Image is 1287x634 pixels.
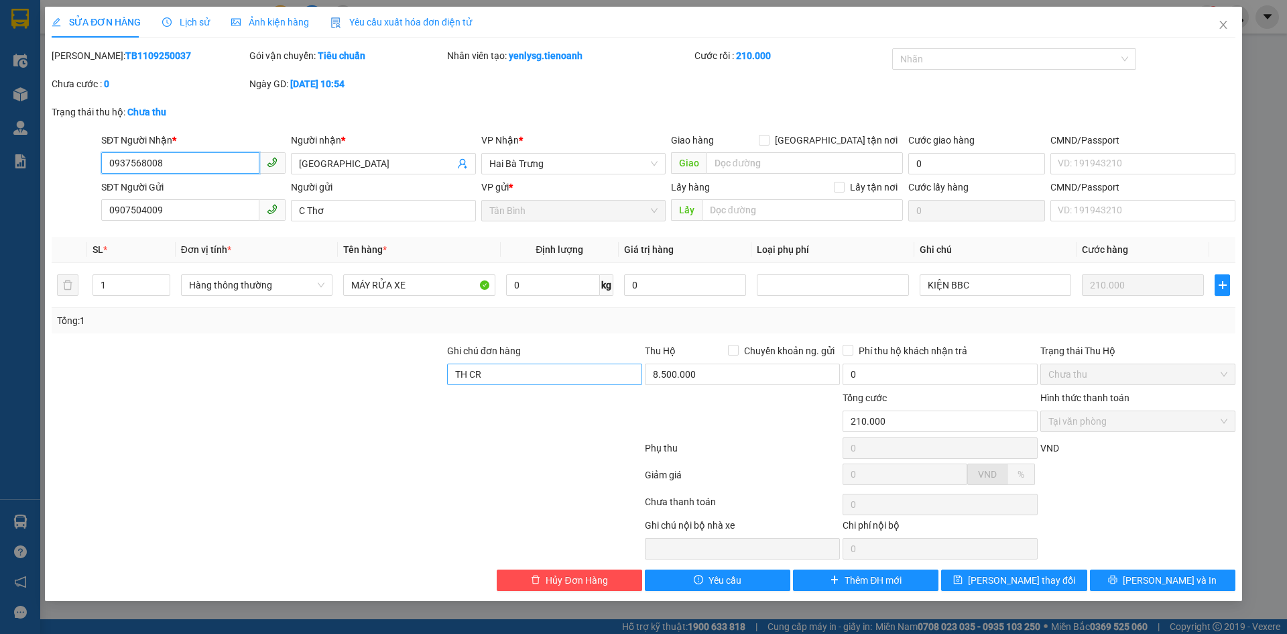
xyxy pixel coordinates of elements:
[267,157,278,168] span: phone
[914,237,1077,263] th: Ghi chú
[1082,274,1204,296] input: 0
[1218,19,1229,30] span: close
[845,573,902,588] span: Thêm ĐH mới
[1108,575,1117,586] span: printer
[853,344,973,358] span: Phí thu hộ khách nhận trả
[93,244,103,255] span: SL
[845,180,903,195] span: Lấy tận nơi
[457,158,468,169] span: user-add
[481,135,519,146] span: VP Nhận
[1050,133,1235,148] div: CMND/Passport
[57,274,78,296] button: delete
[330,17,341,28] img: icon
[343,274,495,296] input: VD: Bàn, Ghế
[189,275,324,295] span: Hàng thông thường
[57,313,497,328] div: Tổng: 1
[509,50,583,61] b: yenlysg.tienoanh
[694,575,703,586] span: exclamation-circle
[671,182,710,193] span: Lấy hàng
[52,17,141,28] span: SỬA ĐƠN HÀNG
[101,133,286,148] div: SĐT Người Nhận
[249,48,444,63] div: Gói vận chuyển:
[101,180,286,195] div: SĐT Người Gửi
[489,201,658,221] span: Tân Bình
[1018,469,1024,480] span: %
[671,199,702,221] span: Lấy
[125,50,191,61] b: TB1109250037
[249,76,444,91] div: Ngày GD:
[843,392,887,403] span: Tổng cước
[290,78,345,89] b: [DATE] 10:54
[1040,344,1235,358] div: Trạng thái Thu Hộ
[968,573,1075,588] span: [PERSON_NAME] thay đổi
[343,244,387,255] span: Tên hàng
[531,575,540,586] span: delete
[52,17,61,27] span: edit
[624,244,674,255] span: Giá trị hàng
[1048,364,1227,384] span: Chưa thu
[52,76,247,91] div: Chưa cước :
[1215,274,1229,296] button: plus
[1215,280,1229,290] span: plus
[600,274,613,296] span: kg
[908,200,1045,221] input: Cước lấy hàng
[643,468,841,491] div: Giảm giá
[702,199,903,221] input: Dọc đường
[267,204,278,215] span: phone
[1205,7,1242,44] button: Close
[694,48,890,63] div: Cước rồi :
[231,17,241,27] span: picture
[52,48,247,63] div: [PERSON_NAME]:
[953,575,963,586] span: save
[793,570,938,591] button: plusThêm ĐH mới
[941,570,1087,591] button: save[PERSON_NAME] thay đổi
[709,573,741,588] span: Yêu cầu
[770,133,903,148] span: [GEOGRAPHIC_DATA] tận nơi
[908,153,1045,174] input: Cước giao hàng
[52,105,296,119] div: Trạng thái thu hộ:
[1048,411,1227,431] span: Tại văn phòng
[104,78,109,89] b: 0
[645,570,790,591] button: exclamation-circleYêu cầu
[546,573,607,588] span: Hủy Đơn Hàng
[447,48,692,63] div: Nhân viên tạo:
[231,17,309,28] span: Ảnh kiện hàng
[318,50,365,61] b: Tiêu chuẩn
[920,274,1071,296] input: Ghi Chú
[643,494,841,518] div: Chưa thanh toán
[751,237,914,263] th: Loại phụ phí
[736,50,771,61] b: 210.000
[536,244,583,255] span: Định lượng
[489,154,658,174] span: Hai Bà Trưng
[1040,392,1129,403] label: Hình thức thanh toán
[1040,443,1059,454] span: VND
[843,518,1038,538] div: Chi phí nội bộ
[162,17,210,28] span: Lịch sử
[645,346,676,356] span: Thu Hộ
[1123,573,1217,588] span: [PERSON_NAME] và In
[978,469,997,480] span: VND
[291,180,475,195] div: Người gửi
[671,152,707,174] span: Giao
[908,135,975,146] label: Cước giao hàng
[643,441,841,464] div: Phụ thu
[1082,244,1128,255] span: Cước hàng
[830,575,839,586] span: plus
[645,518,840,538] div: Ghi chú nội bộ nhà xe
[181,244,231,255] span: Đơn vị tính
[291,133,475,148] div: Người nhận
[447,364,642,385] input: Ghi chú đơn hàng
[1050,180,1235,195] div: CMND/Passport
[330,17,472,28] span: Yêu cầu xuất hóa đơn điện tử
[671,135,714,146] span: Giao hàng
[739,344,840,358] span: Chuyển khoản ng. gửi
[127,107,166,117] b: Chưa thu
[497,570,642,591] button: deleteHủy Đơn Hàng
[908,182,969,193] label: Cước lấy hàng
[447,346,521,356] label: Ghi chú đơn hàng
[707,152,903,174] input: Dọc đường
[1090,570,1235,591] button: printer[PERSON_NAME] và In
[481,180,666,195] div: VP gửi
[162,17,172,27] span: clock-circle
